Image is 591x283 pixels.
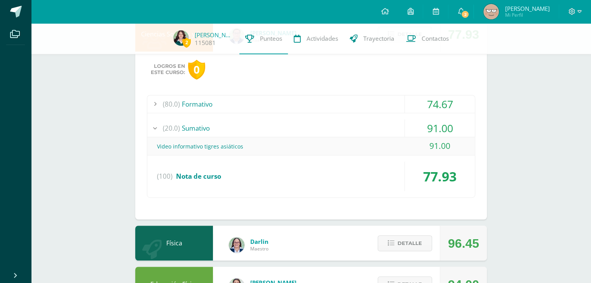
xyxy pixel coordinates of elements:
[163,119,180,137] span: (20.0)
[147,95,475,113] div: Formativo
[151,63,185,76] span: Logros en este curso:
[363,35,394,43] span: Trayectoria
[135,226,213,261] div: Física
[176,172,221,181] span: Nota de curso
[378,235,432,251] button: Detalle
[250,238,268,245] span: Darlin
[344,23,400,54] a: Trayectoria
[250,245,268,252] span: Maestro
[147,119,475,137] div: Sumativo
[405,95,475,113] div: 74.67
[173,30,189,46] img: f838ef393e03f16fe2b12bbba3ee451b.png
[182,38,191,47] span: 2
[307,35,338,43] span: Actividades
[188,60,205,79] div: 0
[260,35,282,43] span: Punteos
[195,39,216,47] a: 115081
[163,95,180,113] span: (80.0)
[400,23,455,54] a: Contactos
[397,236,422,250] span: Detalle
[505,12,549,18] span: Mi Perfil
[405,162,475,191] div: 77.93
[422,35,449,43] span: Contactos
[405,119,475,137] div: 91.00
[448,226,479,261] div: 96.45
[483,4,499,19] img: 1d0ca742f2febfec89986c8588b009e1.png
[288,23,344,54] a: Actividades
[405,137,475,155] div: 91.00
[461,10,469,19] span: 2
[147,138,475,155] div: Video informativo tigres asiáticos
[505,5,549,12] span: [PERSON_NAME]
[195,31,234,39] a: [PERSON_NAME]
[239,23,288,54] a: Punteos
[229,237,244,253] img: 571966f00f586896050bf2f129d9ef0a.png
[157,162,173,191] span: (100)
